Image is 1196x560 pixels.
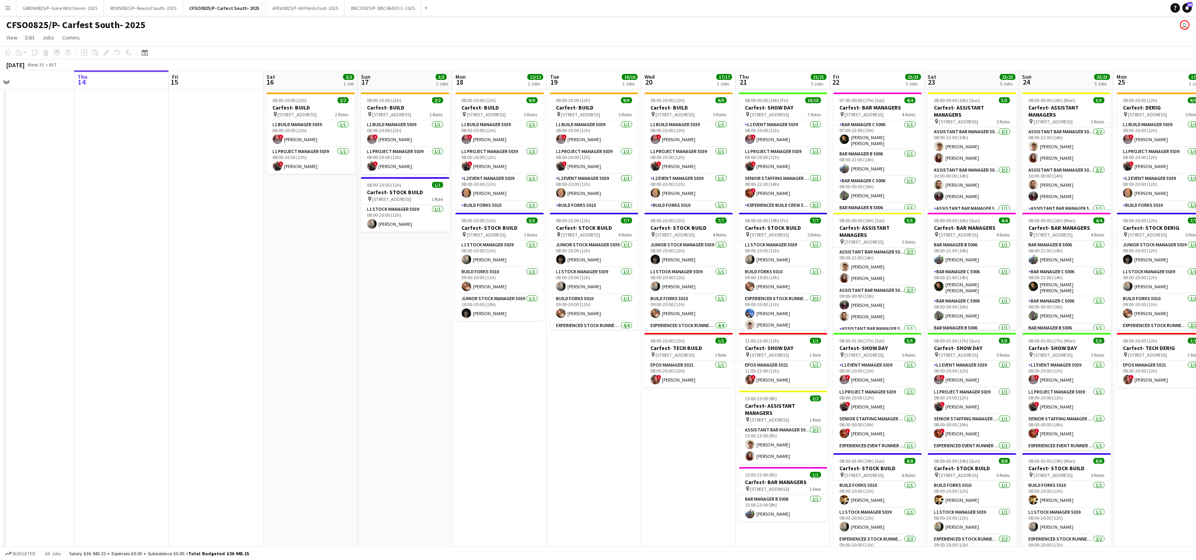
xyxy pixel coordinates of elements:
span: Edit [25,34,34,41]
div: BST [49,62,57,68]
a: Edit [22,32,38,43]
div: Salary £36 945.15 + Expenses £0.00 + Subsistence £0.00 = [69,551,249,556]
a: Comms [59,32,83,43]
button: BBC20925/P- BBC RADIO 2- 2025 [345,0,421,16]
span: Jobs [42,34,54,41]
span: Week 33 [26,62,46,68]
button: Budgeted [4,549,37,558]
a: View [3,32,21,43]
span: Total Budgeted £36 945.15 [188,551,249,556]
h1: CFSO0825/P- Carfest South- 2025 [6,19,145,31]
app-user-avatar: Suzanne Edwards [1180,20,1190,30]
span: 84 [1187,2,1193,7]
a: Jobs [39,32,57,43]
button: REWS0825/P- Rewind South- 2025 [104,0,183,16]
button: CFSO0825/P- Carfest South- 2025 [183,0,266,16]
button: APEA0825/P- All Points East- 2025 [266,0,345,16]
span: Budgeted [13,551,36,556]
button: GWDN0825/P- Gone Wild Devon- 2025 [16,0,104,16]
a: 84 [1183,3,1192,13]
span: All jobs [43,551,62,556]
span: Comms [62,34,80,41]
div: [DATE] [6,61,25,69]
span: View [6,34,17,41]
